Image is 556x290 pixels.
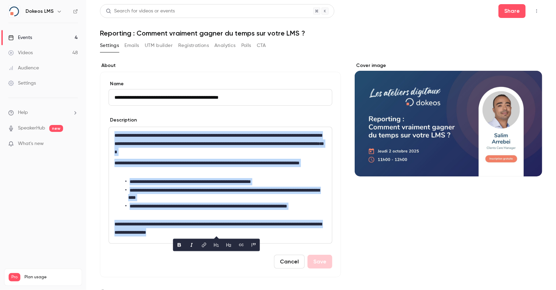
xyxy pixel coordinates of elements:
[8,34,32,41] div: Events
[8,80,36,87] div: Settings
[248,240,259,251] button: blockquote
[8,65,39,71] div: Audience
[241,40,251,51] button: Polls
[109,127,332,243] div: editor
[257,40,266,51] button: CTA
[9,273,20,281] span: Pro
[199,240,210,251] button: link
[24,274,78,280] span: Plan usage
[8,49,33,56] div: Videos
[145,40,173,51] button: UTM builder
[186,240,197,251] button: italic
[178,40,209,51] button: Registrations
[49,125,63,132] span: new
[124,40,139,51] button: Emails
[100,40,119,51] button: Settings
[18,125,45,132] a: SpeakerHub
[498,4,526,18] button: Share
[109,117,137,124] label: Description
[106,8,175,15] div: Search for videos or events
[174,240,185,251] button: bold
[8,109,78,116] li: help-dropdown-opener
[355,62,542,176] section: Cover image
[100,29,542,37] h1: Reporting : Comment vraiment gagner du temps sur votre LMS ?
[26,8,54,15] h6: Dokeos LMS
[100,62,341,69] label: About
[214,40,236,51] button: Analytics
[274,255,305,269] button: Cancel
[70,141,78,147] iframe: Noticeable Trigger
[355,62,542,69] label: Cover image
[18,109,28,116] span: Help
[9,6,20,17] img: Dokeos LMS
[109,127,332,244] section: description
[18,140,44,147] span: What's new
[109,80,332,87] label: Name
